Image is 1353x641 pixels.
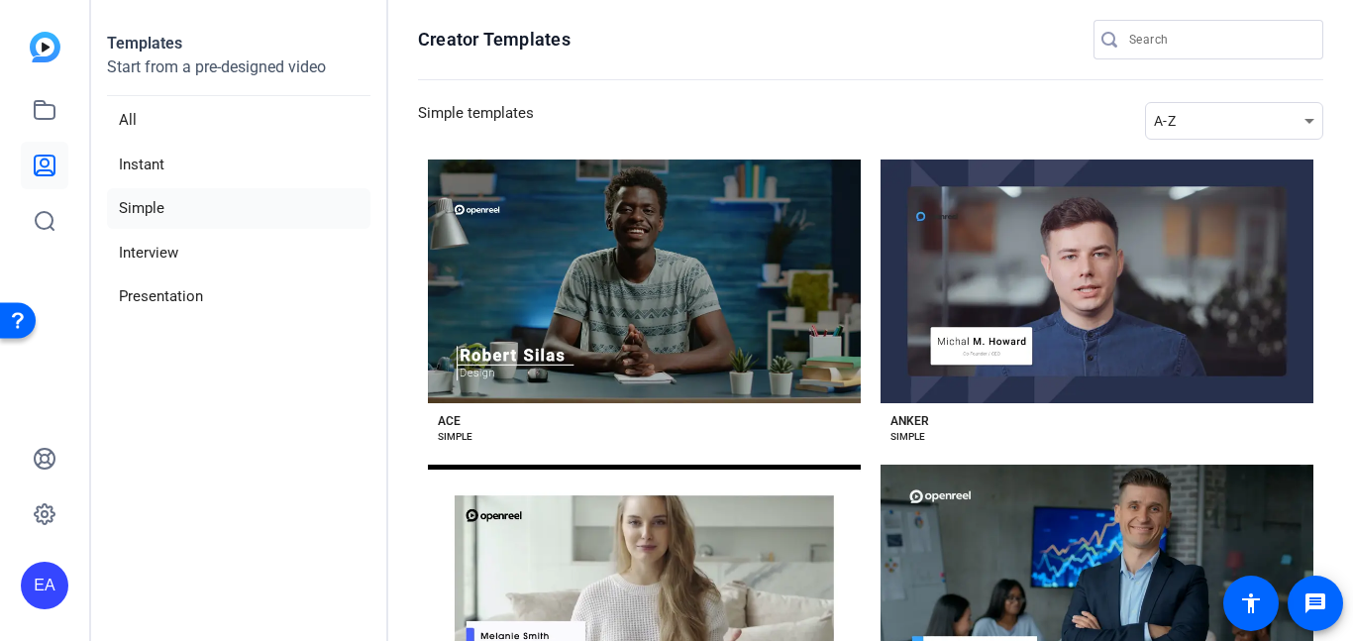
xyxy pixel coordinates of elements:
[418,102,534,140] h3: Simple templates
[30,32,60,62] img: blue-gradient.svg
[1154,113,1176,129] span: A-Z
[438,413,461,429] div: ACE
[107,276,370,317] li: Presentation
[107,145,370,185] li: Instant
[107,55,370,96] p: Start from a pre-designed video
[107,100,370,141] li: All
[890,413,929,429] div: ANKER
[890,429,925,445] div: SIMPLE
[107,34,182,53] strong: Templates
[21,562,68,609] div: EA
[1129,28,1307,52] input: Search
[881,160,1313,403] button: Template image
[107,233,370,273] li: Interview
[1303,591,1327,615] mat-icon: message
[438,429,472,445] div: SIMPLE
[107,188,370,229] li: Simple
[428,160,861,403] button: Template image
[1239,591,1263,615] mat-icon: accessibility
[418,28,571,52] h1: Creator Templates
